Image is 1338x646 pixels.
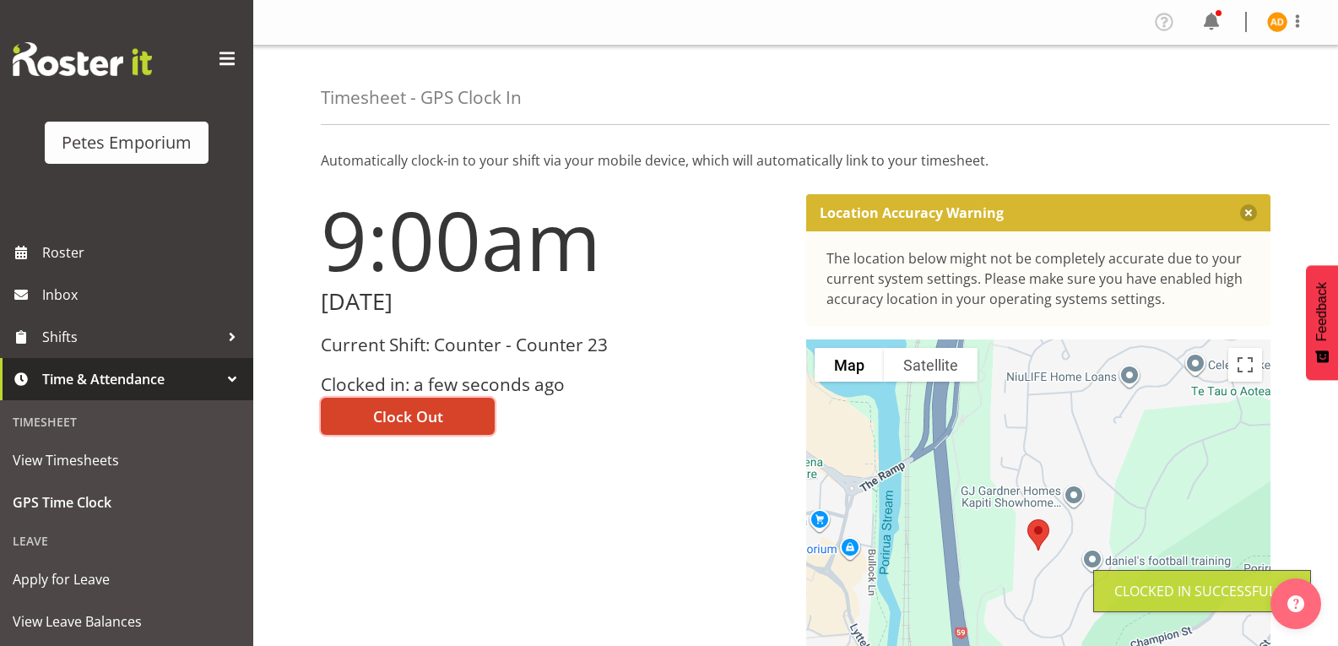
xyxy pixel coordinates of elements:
[4,404,249,439] div: Timesheet
[13,448,241,473] span: View Timesheets
[4,524,249,558] div: Leave
[1267,12,1287,32] img: amelia-denz7002.jpg
[826,248,1251,309] div: The location below might not be completely accurate due to your current system settings. Please m...
[321,289,786,315] h2: [DATE]
[884,348,978,382] button: Show satellite imagery
[820,204,1004,221] p: Location Accuracy Warning
[1114,581,1290,601] div: Clocked in Successfully
[1314,282,1330,341] span: Feedback
[815,348,884,382] button: Show street map
[321,150,1270,171] p: Automatically clock-in to your shift via your mobile device, which will automatically link to you...
[42,240,245,265] span: Roster
[13,609,241,634] span: View Leave Balances
[4,600,249,643] a: View Leave Balances
[4,481,249,524] a: GPS Time Clock
[321,398,495,435] button: Clock Out
[1228,348,1262,382] button: Toggle fullscreen view
[42,282,245,307] span: Inbox
[62,130,192,155] div: Petes Emporium
[13,567,241,592] span: Apply for Leave
[321,88,522,107] h4: Timesheet - GPS Clock In
[13,490,241,515] span: GPS Time Clock
[4,439,249,481] a: View Timesheets
[4,558,249,600] a: Apply for Leave
[373,405,443,427] span: Clock Out
[42,324,219,350] span: Shifts
[42,366,219,392] span: Time & Attendance
[321,375,786,394] h3: Clocked in: a few seconds ago
[1240,204,1257,221] button: Close message
[1306,265,1338,380] button: Feedback - Show survey
[1287,595,1304,612] img: help-xxl-2.png
[13,42,152,76] img: Rosterit website logo
[321,194,786,285] h1: 9:00am
[321,335,786,355] h3: Current Shift: Counter - Counter 23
